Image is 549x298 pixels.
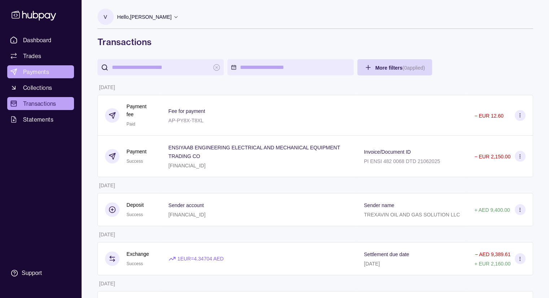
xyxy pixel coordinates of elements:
[169,145,340,159] p: ENSIYAAB ENGINEERING ELECTRICAL AND MECHANICAL EQUIPMENT TRADING CO
[7,113,74,126] a: Statements
[99,183,115,188] p: [DATE]
[127,212,143,217] span: Success
[375,65,425,71] span: More filters
[99,281,115,286] p: [DATE]
[23,52,41,60] span: Trades
[178,255,224,263] p: 1 EUR = 4.34704 AED
[127,261,143,266] span: Success
[127,201,144,209] p: Deposit
[169,212,206,218] p: [FINANCIAL_ID]
[7,81,74,94] a: Collections
[169,163,206,168] p: [FINANCIAL_ID]
[127,122,135,127] span: Paid
[23,83,52,92] span: Collections
[475,251,510,257] p: − AED 9,389.61
[474,113,504,119] p: − EUR 12.60
[97,36,533,48] h1: Transactions
[127,102,154,118] p: Payment fee
[364,212,460,218] p: TREXAVIN OIL AND GAS SOLUTION LLC
[23,67,49,76] span: Payments
[7,49,74,62] a: Trades
[169,118,204,123] p: AP-PY8X-T8XL
[23,36,52,44] span: Dashboard
[22,269,42,277] div: Support
[474,154,510,159] p: − EUR 2,150.00
[364,261,380,267] p: [DATE]
[23,115,53,124] span: Statements
[364,202,394,208] p: Sender name
[127,159,143,164] span: Success
[112,59,209,75] input: search
[127,148,147,155] p: Payment
[169,202,204,208] p: Sender account
[104,13,107,21] p: V
[169,108,205,114] p: Fee for payment
[364,149,411,155] p: Invoice/Document ID
[7,65,74,78] a: Payments
[7,97,74,110] a: Transactions
[99,84,115,90] p: [DATE]
[364,158,440,164] p: PI ENSI 482 0068 DTD 21062025
[99,232,115,237] p: [DATE]
[402,65,425,71] p: ( 0 applied)
[364,251,409,257] p: Settlement due date
[474,261,510,267] p: + EUR 2,160.00
[117,13,172,21] p: Hello, [PERSON_NAME]
[7,266,74,281] a: Support
[357,59,432,75] button: More filters(0applied)
[474,207,510,213] p: + AED 9,400.00
[23,99,56,108] span: Transactions
[7,34,74,47] a: Dashboard
[127,250,149,258] p: Exchange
